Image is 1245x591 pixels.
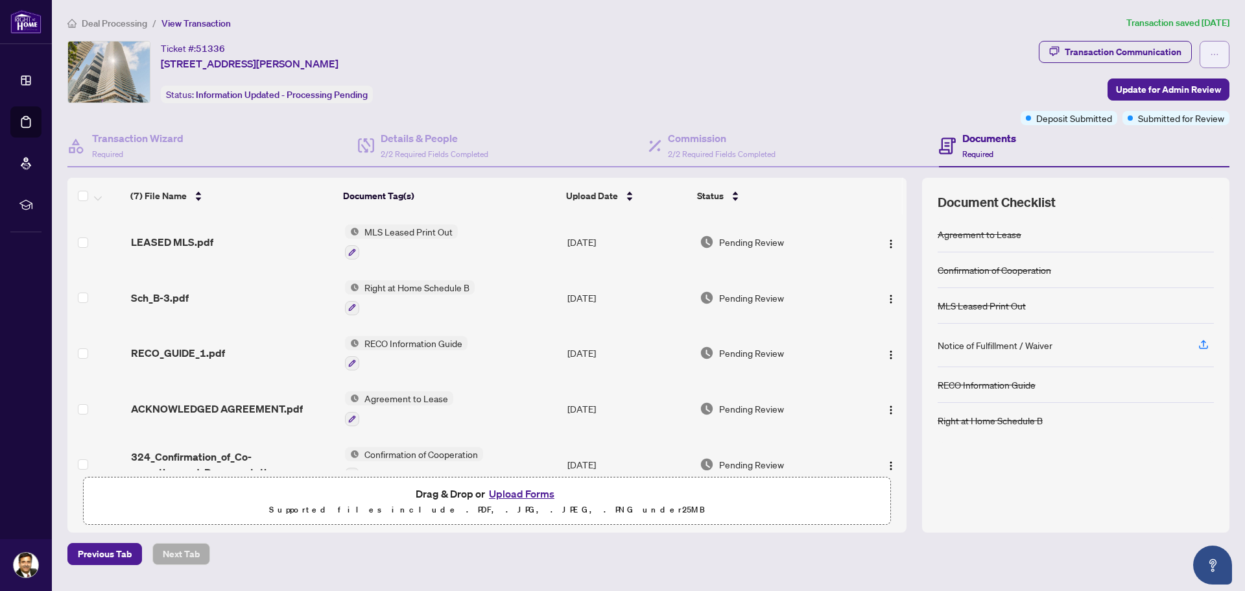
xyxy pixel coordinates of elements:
[719,291,784,305] span: Pending Review
[131,345,225,361] span: RECO_GUIDE_1.pdf
[359,224,458,239] span: MLS Leased Print Out
[359,391,453,405] span: Agreement to Lease
[82,18,147,29] span: Deal Processing
[152,543,210,565] button: Next Tab
[359,447,483,461] span: Confirmation of Cooperation
[67,19,77,28] span: home
[78,544,132,564] span: Previous Tab
[131,401,303,416] span: ACKNOWLEDGED AGREEMENT.pdf
[719,457,784,472] span: Pending Review
[938,227,1021,241] div: Agreement to Lease
[881,232,901,252] button: Logo
[91,502,883,518] p: Supported files include .PDF, .JPG, .JPEG, .PNG under 25 MB
[1065,42,1181,62] div: Transaction Communication
[1210,50,1219,59] span: ellipsis
[92,130,184,146] h4: Transaction Wizard
[881,454,901,475] button: Logo
[381,130,488,146] h4: Details & People
[84,477,890,525] span: Drag & Drop orUpload FormsSupported files include .PDF, .JPG, .JPEG, .PNG under25MB
[1039,41,1192,63] button: Transaction Communication
[345,336,468,371] button: Status IconRECO Information Guide
[881,398,901,419] button: Logo
[881,287,901,308] button: Logo
[345,447,359,461] img: Status Icon
[359,336,468,350] span: RECO Information Guide
[700,346,714,360] img: Document Status
[345,447,483,482] button: Status IconConfirmation of Cooperation
[719,402,784,416] span: Pending Review
[938,338,1052,352] div: Notice of Fulfillment / Waiver
[668,130,776,146] h4: Commission
[700,291,714,305] img: Document Status
[561,178,693,214] th: Upload Date
[692,178,856,214] th: Status
[1126,16,1229,30] article: Transaction saved [DATE]
[67,543,142,565] button: Previous Tab
[152,16,156,30] li: /
[700,235,714,249] img: Document Status
[938,263,1051,277] div: Confirmation of Cooperation
[196,43,225,54] span: 51336
[161,86,373,103] div: Status:
[886,350,896,360] img: Logo
[562,214,694,270] td: [DATE]
[131,290,189,306] span: Sch_B-3.pdf
[938,193,1056,211] span: Document Checklist
[338,178,561,214] th: Document Tag(s)
[562,326,694,381] td: [DATE]
[668,149,776,159] span: 2/2 Required Fields Completed
[700,402,714,416] img: Document Status
[125,178,338,214] th: (7) File Name
[416,485,558,502] span: Drag & Drop or
[1138,111,1224,125] span: Submitted for Review
[485,485,558,502] button: Upload Forms
[1108,78,1229,101] button: Update for Admin Review
[68,42,150,103] img: IMG-W12365639_1.jpg
[10,10,41,34] img: logo
[938,378,1036,392] div: RECO Information Guide
[1116,79,1221,100] span: Update for Admin Review
[886,239,896,249] img: Logo
[886,294,896,304] img: Logo
[719,235,784,249] span: Pending Review
[196,89,368,101] span: Information Updated - Processing Pending
[381,149,488,159] span: 2/2 Required Fields Completed
[562,381,694,437] td: [DATE]
[719,346,784,360] span: Pending Review
[700,457,714,472] img: Document Status
[345,391,359,405] img: Status Icon
[161,41,225,56] div: Ticket #:
[938,413,1043,428] div: Right at Home Schedule B
[161,56,338,71] span: [STREET_ADDRESS][PERSON_NAME]
[938,298,1026,313] div: MLS Leased Print Out
[886,461,896,471] img: Logo
[130,189,187,203] span: (7) File Name
[562,270,694,326] td: [DATE]
[14,553,38,577] img: Profile Icon
[131,234,213,250] span: LEASED MLS.pdf
[566,189,618,203] span: Upload Date
[1036,111,1112,125] span: Deposit Submitted
[345,224,359,239] img: Status Icon
[962,130,1016,146] h4: Documents
[359,280,475,295] span: Right at Home Schedule B
[345,280,475,315] button: Status IconRight at Home Schedule B
[886,405,896,415] img: Logo
[962,149,993,159] span: Required
[131,449,335,480] span: 324_Confirmation_of_Co-operation_and_Representation_-_Tenant_Landlord_-_PropTx-[PERSON_NAME]-4.pdf
[161,18,231,29] span: View Transaction
[562,437,694,492] td: [DATE]
[881,343,901,363] button: Logo
[92,149,123,159] span: Required
[345,336,359,350] img: Status Icon
[345,391,453,426] button: Status IconAgreement to Lease
[345,224,458,259] button: Status IconMLS Leased Print Out
[697,189,724,203] span: Status
[1193,546,1232,585] button: Open asap
[345,280,359,295] img: Status Icon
